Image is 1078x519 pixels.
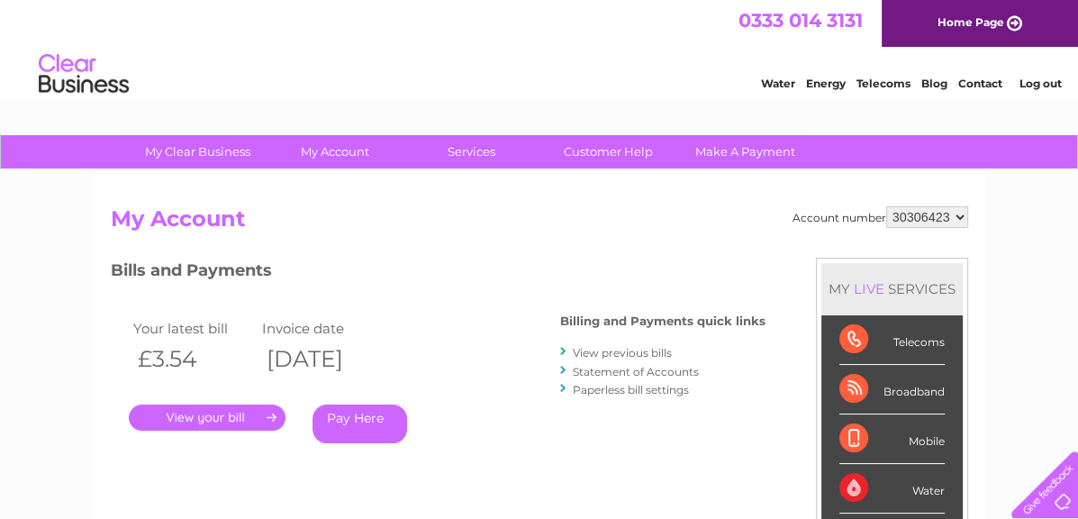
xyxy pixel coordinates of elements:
[397,135,546,168] a: Services
[534,135,683,168] a: Customer Help
[258,316,387,341] td: Invoice date
[839,464,945,514] div: Water
[123,135,272,168] a: My Clear Business
[114,10,965,87] div: Clear Business is a trading name of Verastar Limited (registered in [GEOGRAPHIC_DATA] No. 3667643...
[573,383,689,396] a: Paperless bill settings
[313,405,407,443] a: Pay Here
[793,206,968,228] div: Account number
[839,414,945,464] div: Mobile
[129,341,258,378] th: £3.54
[260,135,409,168] a: My Account
[839,365,945,414] div: Broadband
[671,135,820,168] a: Make A Payment
[1019,77,1061,90] a: Log out
[921,77,947,90] a: Blog
[129,316,258,341] td: Your latest bill
[573,365,699,378] a: Statement of Accounts
[958,77,1002,90] a: Contact
[839,315,945,365] div: Telecoms
[129,405,285,431] a: .
[560,314,765,328] h4: Billing and Payments quick links
[850,280,888,297] div: LIVE
[806,77,846,90] a: Energy
[856,77,910,90] a: Telecoms
[111,258,765,289] h3: Bills and Payments
[761,77,795,90] a: Water
[738,9,863,32] a: 0333 014 3131
[111,206,968,241] h2: My Account
[573,346,672,360] a: View previous bills
[38,47,130,102] img: logo.png
[821,263,963,314] div: MY SERVICES
[258,341,387,378] th: [DATE]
